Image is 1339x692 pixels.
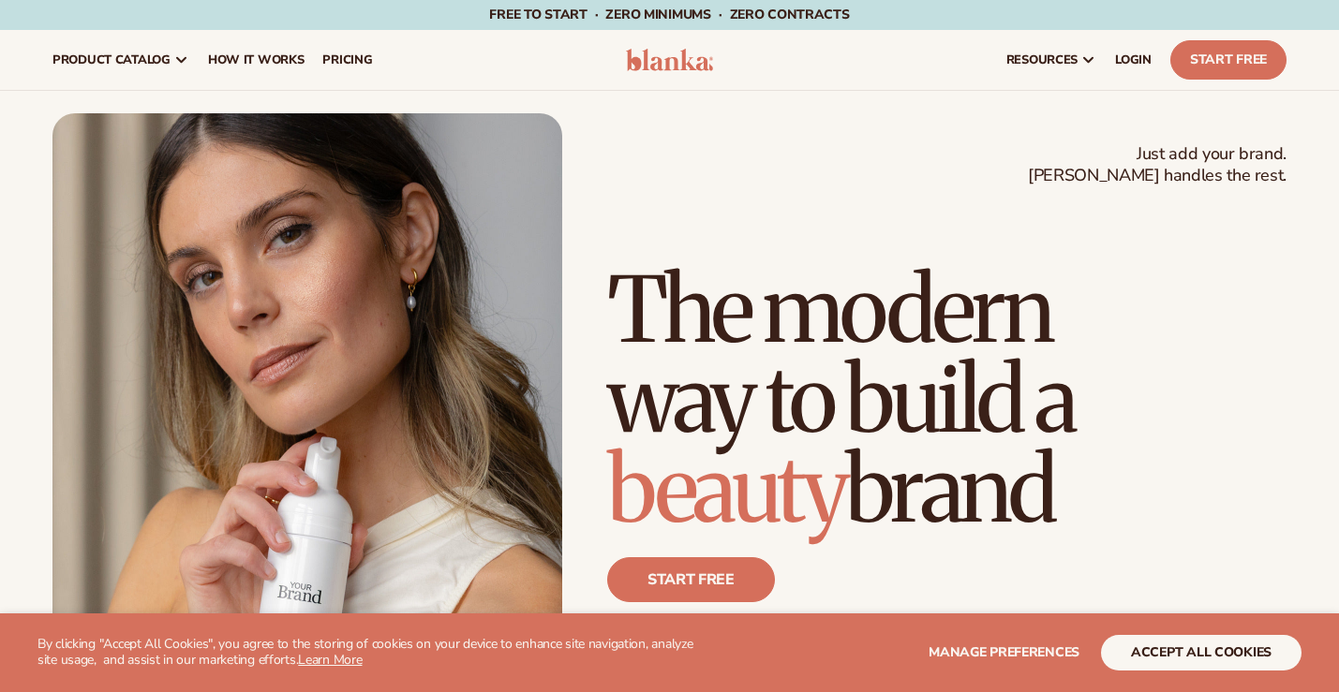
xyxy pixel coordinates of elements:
[929,635,1079,670] button: Manage preferences
[313,30,381,90] a: pricing
[489,6,849,23] span: Free to start · ZERO minimums · ZERO contracts
[607,434,845,546] span: beauty
[199,30,314,90] a: How It Works
[43,30,199,90] a: product catalog
[1028,143,1287,187] span: Just add your brand. [PERSON_NAME] handles the rest.
[208,52,305,67] span: How It Works
[997,30,1106,90] a: resources
[1106,30,1161,90] a: LOGIN
[322,52,372,67] span: pricing
[607,557,775,602] a: Start free
[626,49,714,71] img: logo
[37,637,695,669] p: By clicking "Accept All Cookies", you agree to the storing of cookies on your device to enhance s...
[607,265,1287,535] h1: The modern way to build a brand
[1170,40,1287,80] a: Start Free
[929,643,1079,661] span: Manage preferences
[298,651,362,669] a: Learn More
[52,52,171,67] span: product catalog
[1101,635,1302,670] button: accept all cookies
[1115,52,1152,67] span: LOGIN
[1006,52,1078,67] span: resources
